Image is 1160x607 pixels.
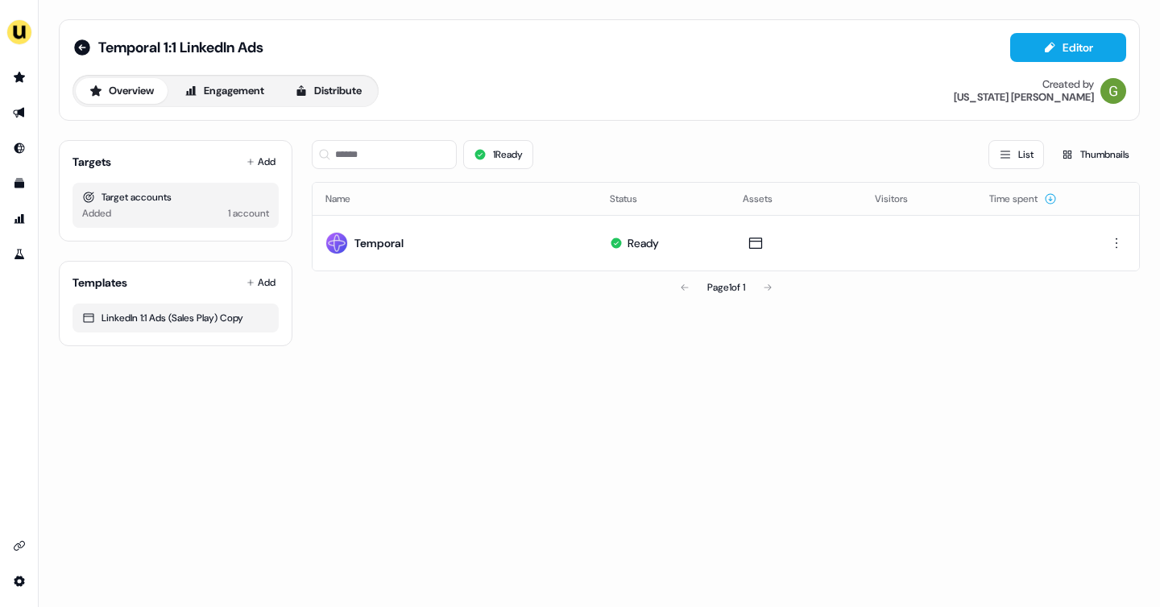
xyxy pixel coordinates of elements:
[82,205,111,221] div: Added
[72,154,111,170] div: Targets
[988,140,1044,169] button: List
[1010,33,1126,62] button: Editor
[954,91,1094,104] div: [US_STATE] [PERSON_NAME]
[6,242,32,267] a: Go to experiments
[1100,78,1126,104] img: Georgia
[1042,78,1094,91] div: Created by
[354,235,404,251] div: Temporal
[243,271,279,294] button: Add
[82,310,269,326] div: LinkedIn 1:1 Ads (Sales Play) Copy
[6,64,32,90] a: Go to prospects
[875,184,927,213] button: Visitors
[1050,140,1140,169] button: Thumbnails
[730,183,863,215] th: Assets
[989,184,1057,213] button: Time spent
[72,275,127,291] div: Templates
[82,189,269,205] div: Target accounts
[6,568,32,594] a: Go to integrations
[171,78,278,104] button: Engagement
[610,184,657,213] button: Status
[628,235,659,251] div: Ready
[98,38,263,57] span: Temporal 1:1 LinkedIn Ads
[281,78,375,104] button: Distribute
[325,184,370,213] button: Name
[6,100,32,126] a: Go to outbound experience
[6,171,32,196] a: Go to templates
[6,206,32,232] a: Go to attribution
[463,140,533,169] button: 1Ready
[6,533,32,559] a: Go to integrations
[243,151,279,173] button: Add
[1010,41,1126,58] a: Editor
[228,205,269,221] div: 1 account
[76,78,168,104] button: Overview
[6,135,32,161] a: Go to Inbound
[707,279,745,295] div: Page 1 of 1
